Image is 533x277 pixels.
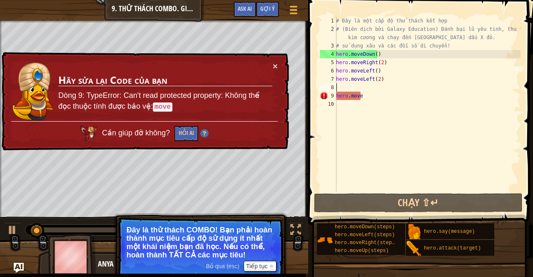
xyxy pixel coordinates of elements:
[320,92,336,100] div: 9
[320,42,336,50] div: 3
[320,17,336,25] div: 1
[244,261,276,272] button: Tiếp tục
[206,263,239,270] span: Bỏ qua (esc)
[234,2,256,17] button: Ask AI
[335,240,398,246] span: hero.moveRight(steps)
[98,259,262,270] div: Anya
[58,75,272,86] h3: Hãy sửa lại Code của bạn
[424,229,475,235] span: hero.say(message)
[102,129,172,137] span: Cần giúp đỡ không?
[406,224,422,240] img: portrait.png
[4,222,21,240] button: Ctrl + P: Play
[424,245,481,251] span: hero.attack(target)
[335,248,389,254] span: hero.moveUp(steps)
[273,62,278,70] button: ×
[314,193,523,212] button: Chạy ⇧↵
[174,126,198,141] button: Hỏi AI
[320,25,336,42] div: 2
[127,226,274,259] p: Đây là thử thách COMBO! Bạn phải hoàn thành mục tiêu cấp độ sử dụng ít nhất một khái niệm bạn đã ...
[320,83,336,92] div: 8
[153,102,172,112] code: move
[406,241,422,257] img: portrait.png
[317,232,333,248] img: portrait.png
[14,263,24,273] button: Ask AI
[260,5,275,12] span: Gợi ý
[80,126,97,141] img: AI
[200,129,209,137] img: Hint
[320,75,336,83] div: 7
[287,222,304,240] button: Bật tắt chế độ toàn màn hình
[320,100,336,108] div: 10
[12,62,53,121] img: duck_pender.png
[320,50,336,58] div: 4
[320,58,336,67] div: 5
[320,67,336,75] div: 6
[238,5,252,12] span: Ask AI
[335,232,395,238] span: hero.moveLeft(steps)
[335,224,395,230] span: hero.moveDown(steps)
[58,90,272,112] p: Dòng 9: TypeError: Can't read protected property: Không thể đọc thuộc tính được bảo vệ:
[283,2,304,21] button: Hiện game menu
